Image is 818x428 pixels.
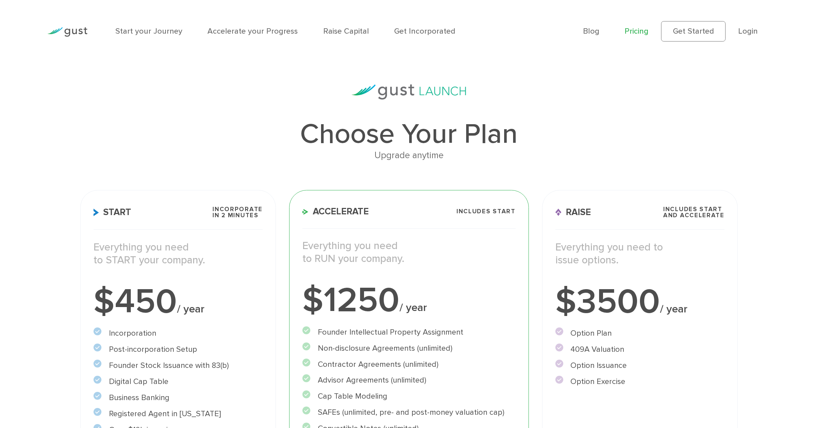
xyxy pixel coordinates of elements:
[555,208,591,217] span: Raise
[302,374,516,386] li: Advisor Agreements (unlimited)
[323,26,369,36] a: Raise Capital
[94,327,263,339] li: Incorporation
[94,376,263,388] li: Digital Cap Table
[47,27,87,37] img: Gust Logo
[302,407,516,418] li: SAFEs (unlimited, pre- and post-money valuation cap)
[94,408,263,420] li: Registered Agent in [US_STATE]
[94,344,263,355] li: Post-incorporation Setup
[177,302,205,316] span: / year
[302,283,516,317] div: $1250
[94,209,99,216] img: Start Icon X2
[663,206,724,219] span: Includes START and ACCELERATE
[80,148,738,163] div: Upgrade anytime
[207,26,298,36] a: Accelerate your Progress
[555,284,724,319] div: $3500
[212,206,263,219] span: Incorporate in 2 Minutes
[555,376,724,388] li: Option Exercise
[302,359,516,370] li: Contractor Agreements (unlimited)
[115,26,182,36] a: Start your Journey
[400,301,427,314] span: / year
[456,209,516,215] span: Includes START
[80,120,738,148] h1: Choose Your Plan
[94,284,263,319] div: $450
[555,344,724,355] li: 409A Valuation
[94,208,131,217] span: Start
[302,390,516,402] li: Cap Table Modeling
[302,207,369,217] span: Accelerate
[94,360,263,371] li: Founder Stock Issuance with 83(b)
[583,26,599,36] a: Blog
[555,241,724,267] p: Everything you need to issue options.
[302,239,516,266] p: Everything you need to RUN your company.
[625,26,649,36] a: Pricing
[394,26,455,36] a: Get Incorporated
[302,209,308,215] img: Accelerate Icon
[555,327,724,339] li: Option Plan
[661,21,726,42] a: Get Started
[351,84,466,99] img: gust-launch-logos.svg
[94,392,263,404] li: Business Banking
[302,326,516,338] li: Founder Intellectual Property Assignment
[555,360,724,371] li: Option Issuance
[302,342,516,354] li: Non-disclosure Agreements (unlimited)
[94,241,263,267] p: Everything you need to START your company.
[738,26,758,36] a: Login
[660,302,688,316] span: / year
[555,209,561,216] img: Raise Icon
